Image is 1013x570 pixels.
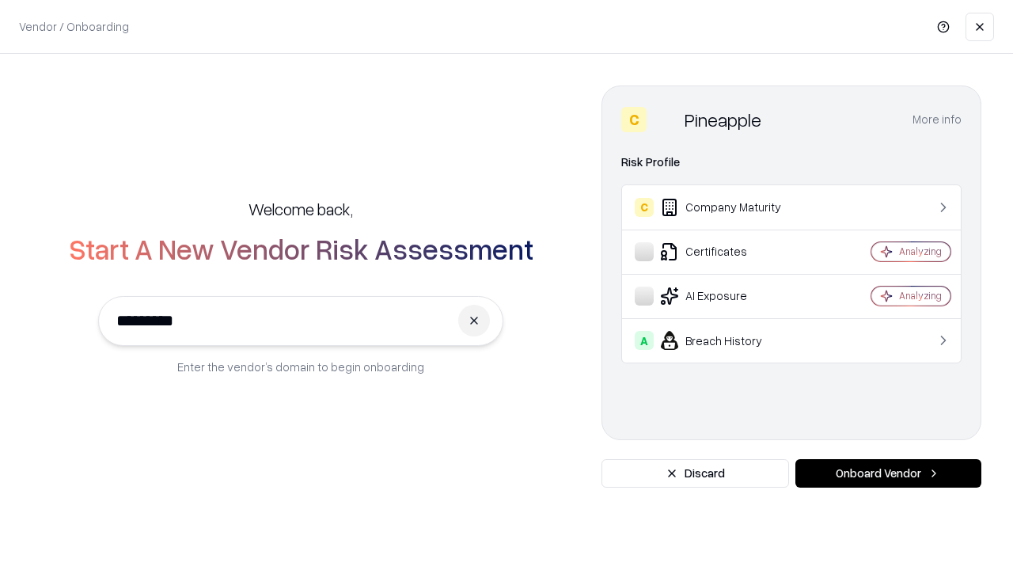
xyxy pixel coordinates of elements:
div: A [635,331,654,350]
div: C [621,107,647,132]
div: C [635,198,654,217]
div: Breach History [635,331,824,350]
button: Onboard Vendor [795,459,981,488]
h5: Welcome back, [249,198,353,220]
img: Pineapple [653,107,678,132]
div: Analyzing [899,289,942,302]
button: Discard [601,459,789,488]
p: Enter the vendor’s domain to begin onboarding [177,359,424,375]
p: Vendor / Onboarding [19,18,129,35]
div: Certificates [635,242,824,261]
div: Analyzing [899,245,942,258]
h2: Start A New Vendor Risk Assessment [69,233,533,264]
div: Pineapple [685,107,761,132]
button: More info [912,105,962,134]
div: Company Maturity [635,198,824,217]
div: AI Exposure [635,287,824,306]
div: Risk Profile [621,153,962,172]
